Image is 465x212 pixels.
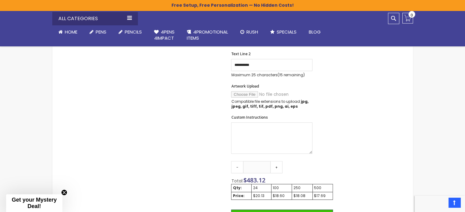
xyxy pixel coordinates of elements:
[231,161,243,173] a: -
[12,197,57,209] span: Get your Mystery Deal!
[273,185,290,190] div: 100
[231,115,268,120] span: Custom Instructions
[411,12,413,18] span: 0
[181,25,234,45] a: 4PROMOTIONALITEMS
[52,25,83,39] a: Home
[154,29,175,41] span: 4Pens 4impact
[253,185,270,190] div: 24
[243,176,265,184] span: $
[277,72,304,77] span: (15 remaining)
[231,84,259,89] span: Artwork Upload
[277,29,297,35] span: Specials
[314,193,331,198] div: $17.69
[309,29,321,35] span: Blog
[113,25,148,39] a: Pencils
[314,185,331,190] div: 500
[96,29,106,35] span: Pens
[231,73,312,77] p: Maximum 25 characters
[303,25,327,39] a: Blog
[148,25,181,45] a: 4Pens4impact
[264,25,303,39] a: Specials
[65,29,77,35] span: Home
[270,161,282,173] a: +
[231,99,312,109] p: Compatible file extensions to upload:
[415,196,465,212] iframe: Google Customer Reviews
[293,193,311,198] div: $18.08
[402,13,413,23] a: 0
[246,176,265,184] span: 483.12
[273,193,290,198] div: $18.60
[6,194,62,212] div: Get your Mystery Deal!Close teaser
[233,193,244,198] strong: Price:
[187,29,228,41] span: 4PROMOTIONAL ITEMS
[293,185,311,190] div: 250
[246,29,258,35] span: Rush
[125,29,142,35] span: Pencils
[61,189,67,196] button: Close teaser
[253,193,270,198] div: $20.13
[52,12,138,25] div: All Categories
[234,25,264,39] a: Rush
[233,185,242,190] strong: Qty:
[83,25,113,39] a: Pens
[231,178,243,184] span: Total:
[231,51,250,56] span: Text Line 2
[231,99,308,109] strong: jpg, jpeg, gif, tiff, tif, pdf, png, ai, eps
